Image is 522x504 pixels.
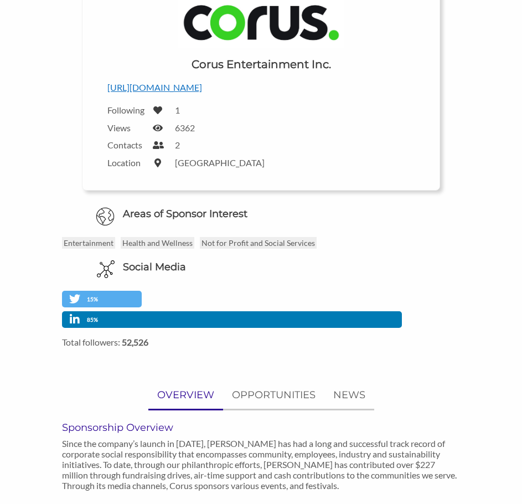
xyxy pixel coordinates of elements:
[87,315,101,325] p: 85%
[175,122,195,133] label: 6362
[54,207,468,221] h6: Areas of Sponsor Interest
[62,438,459,491] p: Since the company’s launch in [DATE], [PERSON_NAME] has had a long and successful track record of...
[175,105,180,115] label: 1
[107,80,414,95] p: [URL][DOMAIN_NAME]
[107,105,146,115] label: Following
[87,294,101,305] p: 15%
[107,157,146,168] label: Location
[107,122,146,133] label: Views
[122,337,148,347] strong: 52,526
[97,260,115,278] img: Social Media Icon
[123,260,186,274] h6: Social Media
[175,140,180,150] label: 2
[62,337,459,347] label: Total followers:
[107,140,146,150] label: Contacts
[96,207,115,226] img: Globe Icon
[175,157,265,168] label: [GEOGRAPHIC_DATA]
[62,237,115,249] p: Entertainment
[121,237,194,249] p: Health and Wellness
[232,387,316,403] p: OPPORTUNITIES
[200,237,317,249] p: Not for Profit and Social Services
[62,421,459,434] h6: Sponsorship Overview
[192,56,331,72] h1: Corus Entertainment Inc.
[157,387,214,403] p: OVERVIEW
[333,387,365,403] p: NEWS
